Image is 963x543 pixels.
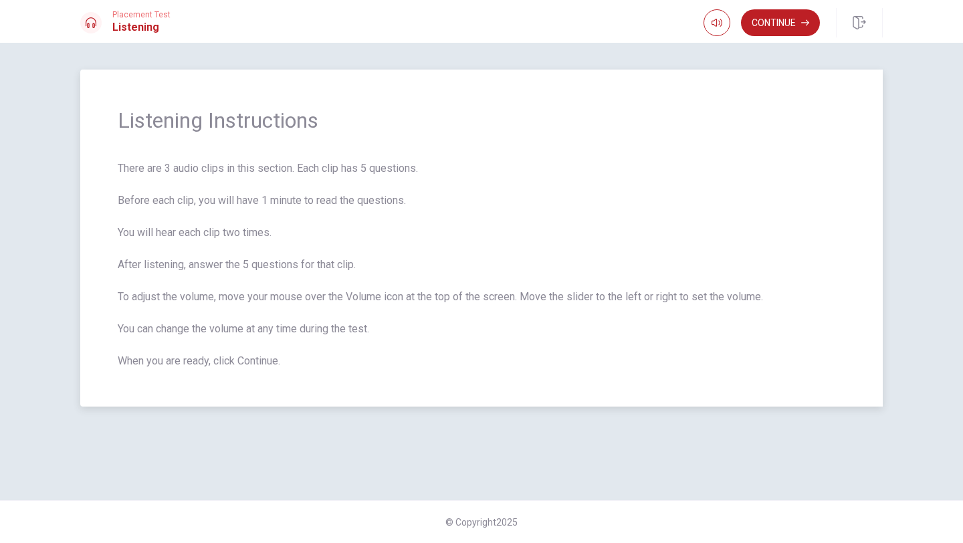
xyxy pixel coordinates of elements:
span: © Copyright 2025 [445,517,518,528]
span: Listening Instructions [118,107,845,134]
button: Continue [741,9,820,36]
h1: Listening [112,19,171,35]
span: Placement Test [112,10,171,19]
span: There are 3 audio clips in this section. Each clip has 5 questions. Before each clip, you will ha... [118,160,845,369]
